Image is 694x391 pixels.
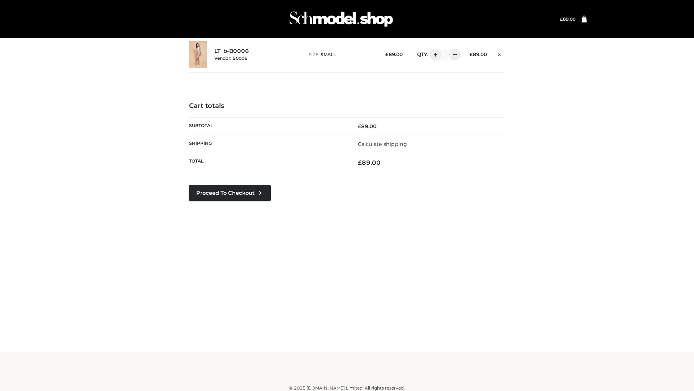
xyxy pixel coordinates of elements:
span: £ [470,51,473,57]
bdi: 89.00 [358,123,377,130]
th: Subtotal [189,117,347,135]
bdi: 89.00 [560,16,575,22]
a: LT_b-B0006 [214,48,249,55]
div: QTY: [410,49,458,60]
span: £ [560,16,563,22]
h4: Cart totals [189,102,505,110]
bdi: 89.00 [470,51,487,57]
span: SMALL [321,52,336,57]
th: Shipping [189,135,347,153]
span: £ [358,123,361,130]
bdi: 89.00 [358,159,381,166]
a: Remove this item [494,49,505,58]
th: Total [189,153,347,172]
a: Proceed to Checkout [189,185,271,201]
img: LT_b-B0006 - SMALL [189,41,207,68]
bdi: 89.00 [385,51,403,57]
span: £ [385,51,389,57]
p: size : [309,51,374,58]
img: Schmodel Admin 964 [287,5,395,33]
small: Vendor: B0006 [214,55,247,61]
a: £89.00 [560,16,575,22]
a: Calculate shipping [358,141,407,147]
span: £ [358,159,362,166]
